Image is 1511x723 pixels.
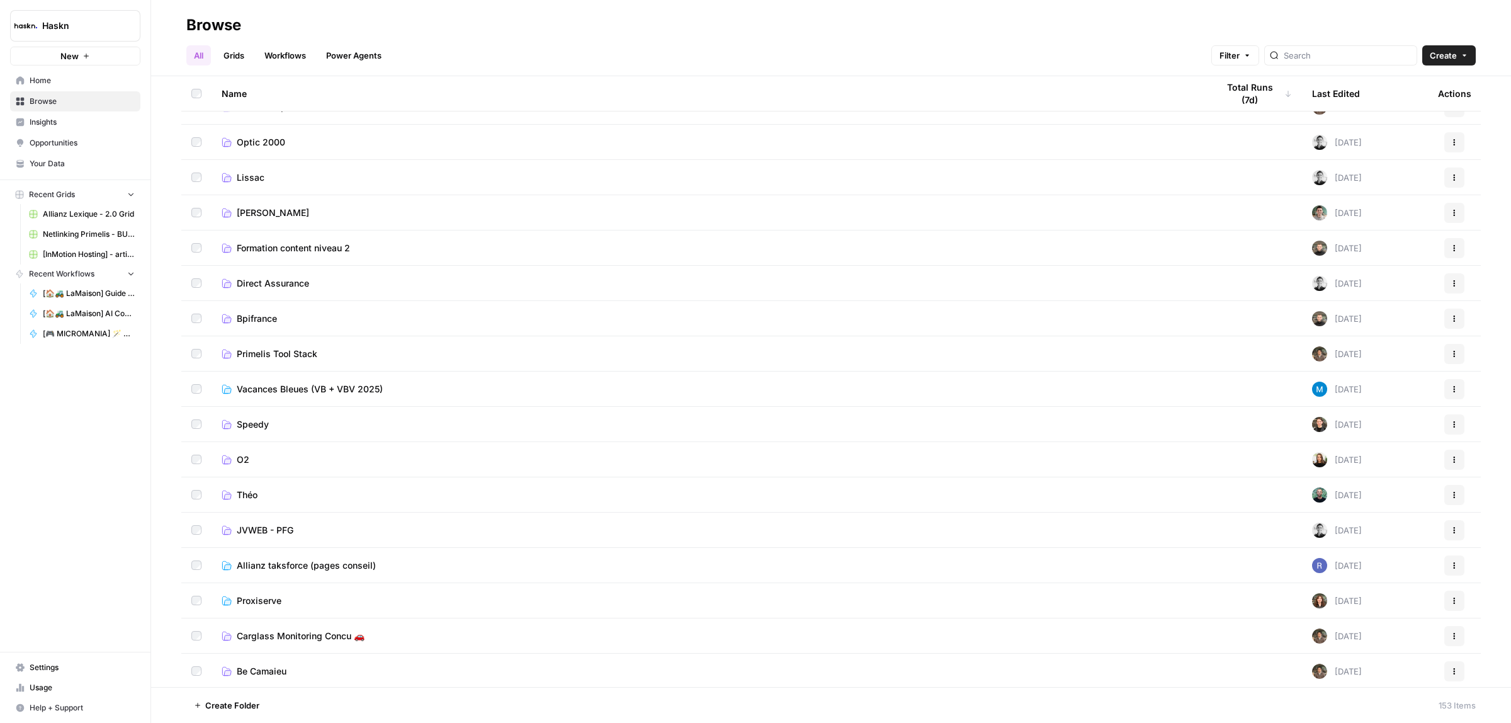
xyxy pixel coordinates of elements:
[30,117,135,128] span: Insights
[186,15,241,35] div: Browse
[222,595,1197,607] a: Proxiserve
[43,288,135,299] span: [🏠🚜 LaMaison] Guide d'achat Generator
[14,14,37,37] img: Haskn Logo
[1218,76,1292,111] div: Total Runs (7d)
[1312,417,1327,432] img: uhgcgt6zpiex4psiaqgkk0ok3li6
[42,20,118,32] span: Haskn
[237,171,264,184] span: Lissac
[43,249,135,260] span: [InMotion Hosting] - article de blog 2000 mots
[237,242,350,254] span: Formation content niveau 2
[222,242,1197,254] a: Formation content niveau 2
[1312,276,1327,291] img: 5iwot33yo0fowbxplqtedoh7j1jy
[237,665,286,678] span: Be Camaieu
[1312,487,1327,503] img: eldrt0s0bgdfrxd9l65lxkaynort
[10,91,140,111] a: Browse
[1284,49,1412,62] input: Search
[23,224,140,244] a: Netlinking Primelis - BU US Grid
[222,489,1197,501] a: Théo
[222,207,1197,219] a: [PERSON_NAME]
[30,662,135,673] span: Settings
[1312,487,1362,503] div: [DATE]
[222,277,1197,290] a: Direct Assurance
[10,265,140,283] button: Recent Workflows
[1312,593,1327,608] img: wbc4lf7e8no3nva14b2bd9f41fnh
[1312,558,1362,573] div: [DATE]
[1312,664,1362,679] div: [DATE]
[23,324,140,344] a: [🎮 MICROMANIA] 🪄 AI Content Generator for E-commerce
[1312,205,1327,220] img: 7yftqqffpw7do94mkc6an4f72k3u
[60,50,79,62] span: New
[205,699,259,712] span: Create Folder
[1312,523,1362,538] div: [DATE]
[1312,311,1327,326] img: udf09rtbz9abwr5l4z19vkttxmie
[1312,664,1327,679] img: qb0ypgzym8ajfvq1ke5e2cdn2jvt
[1211,45,1259,65] button: Filter
[237,630,365,642] span: Carglass Monitoring Concu 🚗
[30,702,135,714] span: Help + Support
[30,137,135,149] span: Opportunities
[1312,205,1362,220] div: [DATE]
[237,383,383,396] span: Vacances Bleues (VB + VBV 2025)
[222,383,1197,396] a: Vacances Bleues (VB + VBV 2025)
[257,45,314,65] a: Workflows
[1312,346,1362,361] div: [DATE]
[237,453,249,466] span: O2
[29,189,75,200] span: Recent Grids
[222,453,1197,466] a: O2
[237,348,317,360] span: Primelis Tool Stack
[43,229,135,240] span: Netlinking Primelis - BU US Grid
[1312,135,1327,150] img: 5iwot33yo0fowbxplqtedoh7j1jy
[237,418,269,431] span: Speedy
[222,559,1197,572] a: Allianz taksforce (pages conseil)
[222,348,1197,360] a: Primelis Tool Stack
[1422,45,1476,65] button: Create
[1220,49,1240,62] span: Filter
[43,328,135,339] span: [🎮 MICROMANIA] 🪄 AI Content Generator for E-commerce
[10,698,140,718] button: Help + Support
[29,268,94,280] span: Recent Workflows
[10,154,140,174] a: Your Data
[1312,382,1362,397] div: [DATE]
[1438,76,1471,111] div: Actions
[30,158,135,169] span: Your Data
[1312,311,1362,326] div: [DATE]
[10,133,140,153] a: Opportunities
[237,207,309,219] span: [PERSON_NAME]
[1312,452,1362,467] div: [DATE]
[1312,346,1327,361] img: qb0ypgzym8ajfvq1ke5e2cdn2jvt
[1312,382,1327,397] img: xlx1vc11lo246mpl6i14p9z1ximr
[222,665,1197,678] a: Be Camaieu
[237,312,277,325] span: Bpifrance
[1312,452,1327,467] img: 4zh1e794pgdg50rkd3nny9tmb8o2
[23,283,140,304] a: [🏠🚜 LaMaison] Guide d'achat Generator
[222,524,1197,537] a: JVWEB - PFG
[1312,558,1327,573] img: u6bh93quptsxrgw026dpd851kwjs
[1312,135,1362,150] div: [DATE]
[23,304,140,324] a: [🏠🚜 LaMaison] AI Content Generator for Info Blog
[1312,629,1327,644] img: qb0ypgzym8ajfvq1ke5e2cdn2jvt
[10,185,140,204] button: Recent Grids
[222,630,1197,642] a: Carglass Monitoring Concu 🚗
[10,10,140,42] button: Workspace: Haskn
[30,682,135,693] span: Usage
[1312,276,1362,291] div: [DATE]
[222,418,1197,431] a: Speedy
[43,308,135,319] span: [🏠🚜 LaMaison] AI Content Generator for Info Blog
[30,96,135,107] span: Browse
[10,47,140,65] button: New
[237,559,376,572] span: Allianz taksforce (pages conseil)
[237,277,309,290] span: Direct Assurance
[319,45,389,65] a: Power Agents
[1312,417,1362,432] div: [DATE]
[1439,699,1476,712] div: 153 Items
[30,75,135,86] span: Home
[222,171,1197,184] a: Lissac
[1312,241,1362,256] div: [DATE]
[222,76,1197,111] div: Name
[186,45,211,65] a: All
[1312,170,1362,185] div: [DATE]
[237,136,285,149] span: Optic 2000
[10,678,140,698] a: Usage
[1430,49,1457,62] span: Create
[237,489,257,501] span: Théo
